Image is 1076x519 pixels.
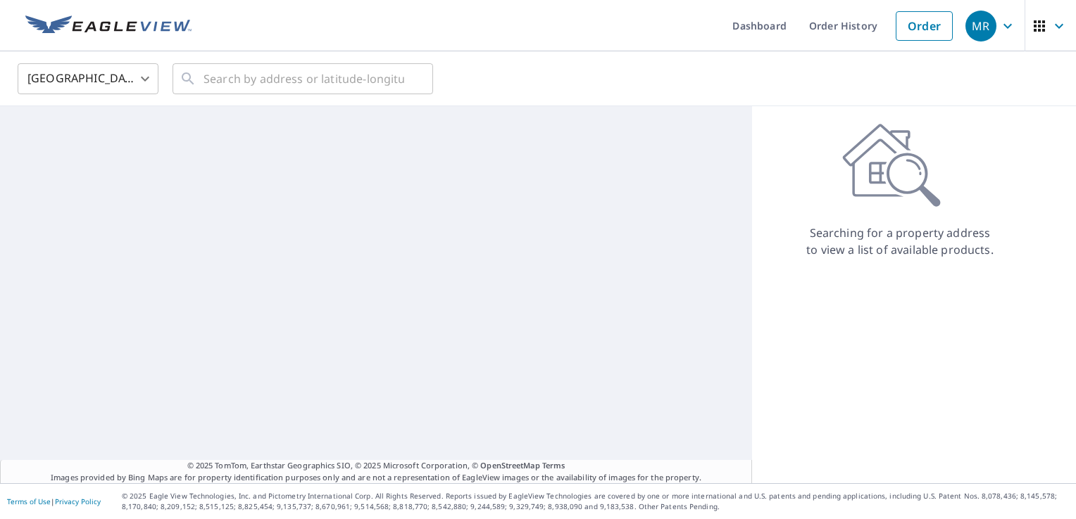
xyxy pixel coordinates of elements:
a: Order [896,11,953,41]
a: Privacy Policy [55,496,101,506]
p: | [7,497,101,506]
img: EV Logo [25,15,192,37]
a: OpenStreetMap [480,460,539,470]
span: © 2025 TomTom, Earthstar Geographics SIO, © 2025 Microsoft Corporation, © [187,460,565,472]
div: MR [965,11,996,41]
input: Search by address or latitude-longitude [204,59,404,98]
div: [GEOGRAPHIC_DATA] [18,59,158,98]
a: Terms [542,460,565,470]
a: Terms of Use [7,496,51,506]
p: Searching for a property address to view a list of available products. [806,224,994,258]
p: © 2025 Eagle View Technologies, Inc. and Pictometry International Corp. All Rights Reserved. Repo... [122,491,1069,512]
